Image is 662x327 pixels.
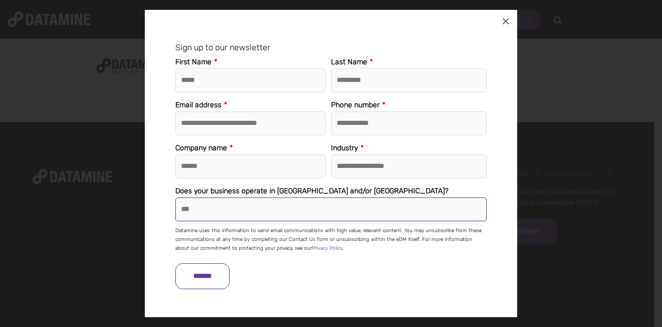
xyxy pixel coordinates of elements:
span: Email address [175,101,221,109]
button: Close [494,10,517,33]
div: Sign up to our newsletter [175,40,487,54]
p: Datamine uses this information to send email communications with high value, relevant content. Yo... [175,226,487,253]
span: Company name [175,144,227,152]
a: Privacy Policy [312,245,342,251]
span: Last Name [331,58,367,66]
span: Industry [331,144,358,152]
span: First Name [175,58,212,66]
span: Phone number [331,101,380,109]
span: Does your business operate in [GEOGRAPHIC_DATA] and/or [GEOGRAPHIC_DATA]? [175,187,448,195]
